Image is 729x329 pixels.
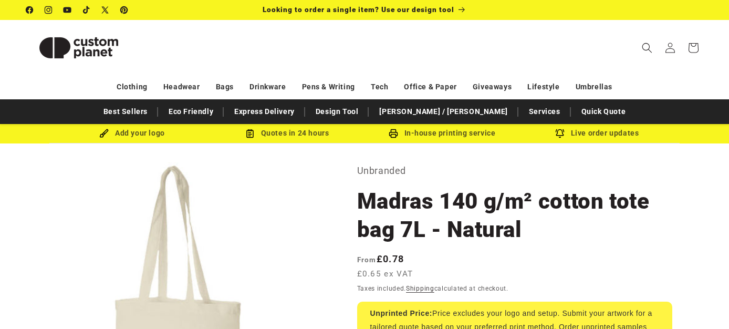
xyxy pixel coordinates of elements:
[357,255,377,264] span: From
[117,78,148,96] a: Clothing
[310,102,364,121] a: Design Tool
[473,78,512,96] a: Giveaways
[357,283,672,294] div: Taxes included. calculated at checkout.
[404,78,456,96] a: Office & Paper
[527,78,559,96] a: Lifestyle
[357,268,413,280] span: £0.65 ex VAT
[357,162,672,179] p: Unbranded
[216,78,234,96] a: Bags
[365,127,519,140] div: In-house printing service
[163,78,200,96] a: Headwear
[263,5,454,14] span: Looking to order a single item? Use our design tool
[357,253,404,264] strong: £0.78
[576,102,631,121] a: Quick Quote
[23,20,136,75] a: Custom Planet
[302,78,355,96] a: Pens & Writing
[245,129,255,138] img: Order Updates Icon
[371,78,388,96] a: Tech
[229,102,300,121] a: Express Delivery
[249,78,286,96] a: Drinkware
[524,102,566,121] a: Services
[389,129,398,138] img: In-house printing
[370,309,433,317] strong: Unprinted Price:
[519,127,674,140] div: Live order updates
[555,129,565,138] img: Order updates
[55,127,210,140] div: Add your logo
[406,285,434,292] a: Shipping
[26,24,131,71] img: Custom Planet
[636,36,659,59] summary: Search
[374,102,513,121] a: [PERSON_NAME] / [PERSON_NAME]
[576,78,612,96] a: Umbrellas
[210,127,365,140] div: Quotes in 24 hours
[99,129,109,138] img: Brush Icon
[163,102,218,121] a: Eco Friendly
[98,102,153,121] a: Best Sellers
[357,187,672,244] h1: Madras 140 g/m² cotton tote bag 7L - Natural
